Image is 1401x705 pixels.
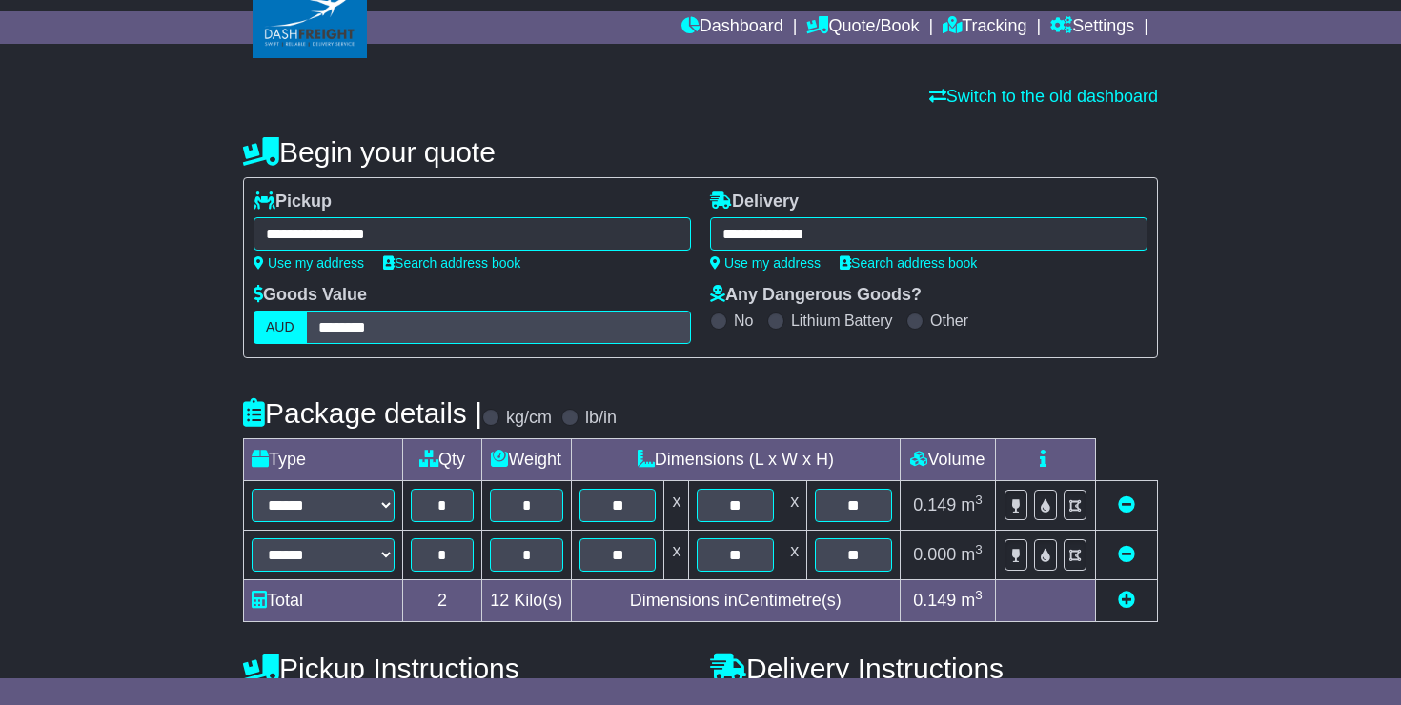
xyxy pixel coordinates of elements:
label: Lithium Battery [791,312,893,330]
label: Other [930,312,968,330]
td: Type [244,439,403,481]
label: kg/cm [506,408,552,429]
label: Any Dangerous Goods? [710,285,922,306]
a: Use my address [710,255,821,271]
label: Delivery [710,191,799,212]
a: Tracking [943,11,1026,44]
td: Dimensions in Centimetre(s) [571,580,900,622]
a: Settings [1050,11,1134,44]
td: Total [244,580,403,622]
td: Dimensions (L x W x H) [571,439,900,481]
td: Weight [481,439,571,481]
td: x [782,531,807,580]
sup: 3 [975,588,983,602]
span: 0.149 [913,495,956,514]
td: x [782,481,807,531]
td: 2 [403,580,482,622]
label: Goods Value [254,285,367,306]
h4: Pickup Instructions [243,653,691,684]
a: Switch to the old dashboard [929,87,1158,106]
label: Pickup [254,191,332,212]
td: Kilo(s) [481,580,571,622]
span: m [961,545,983,564]
a: Quote/Book [806,11,919,44]
label: AUD [254,311,307,344]
a: Add new item [1118,591,1135,610]
a: Dashboard [681,11,783,44]
a: Use my address [254,255,364,271]
a: Search address book [840,255,977,271]
span: 0.000 [913,545,956,564]
td: x [664,481,689,531]
h4: Begin your quote [243,136,1158,168]
label: No [734,312,753,330]
sup: 3 [975,493,983,507]
td: Qty [403,439,482,481]
span: 0.149 [913,591,956,610]
a: Remove this item [1118,495,1135,514]
td: x [664,531,689,580]
span: m [961,591,983,610]
h4: Package details | [243,397,482,429]
a: Search address book [383,255,520,271]
span: m [961,495,983,514]
a: Remove this item [1118,545,1135,564]
h4: Delivery Instructions [710,653,1158,684]
td: Volume [900,439,995,481]
span: 12 [490,591,509,610]
sup: 3 [975,542,983,556]
label: lb/in [585,408,617,429]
